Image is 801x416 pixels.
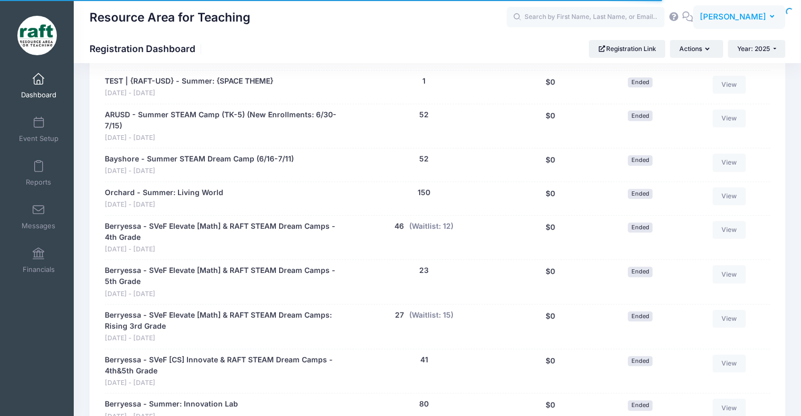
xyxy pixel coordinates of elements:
[90,5,250,29] h1: Resource Area for Teaching
[504,265,597,299] div: $0
[105,133,339,143] span: [DATE] - [DATE]
[105,221,339,243] a: Berryessa - SVeF Elevate [Math] & RAFT STEAM Dream Camps - 4th Grade
[628,77,652,87] span: Ended
[14,111,64,148] a: Event Setup
[105,399,238,410] a: Berryessa - Summer: Innovation Lab
[409,221,453,232] button: (Waitlist: 12)
[105,333,339,343] span: [DATE] - [DATE]
[14,155,64,191] a: Reports
[713,187,746,205] a: View
[670,40,723,58] button: Actions
[26,178,51,187] span: Reports
[504,109,597,143] div: $0
[713,265,746,283] a: View
[628,155,652,165] span: Ended
[422,76,426,87] button: 1
[21,90,56,99] span: Dashboard
[713,221,746,239] a: View
[419,399,429,410] button: 80
[504,354,597,388] div: $0
[105,289,339,299] span: [DATE] - [DATE]
[504,310,597,343] div: $0
[14,67,64,104] a: Dashboard
[713,310,746,328] a: View
[105,88,273,98] span: [DATE] - [DATE]
[589,40,665,58] a: Registration Link
[628,311,652,321] span: Ended
[14,198,64,235] a: Messages
[105,310,339,332] a: Berryessa - SVeF Elevate [Math] & RAFT STEAM Dream Camps: Rising 3rd Grade
[419,109,429,120] button: 52
[419,154,429,165] button: 52
[409,310,453,321] button: (Waitlist: 15)
[17,16,57,55] img: Resource Area for Teaching
[504,187,597,210] div: $0
[419,265,429,276] button: 23
[14,242,64,279] a: Financials
[22,221,55,230] span: Messages
[713,154,746,171] a: View
[628,400,652,410] span: Ended
[105,154,294,165] a: Bayshore - Summer STEAM Dream Camp (6/16-7/11)
[105,200,223,210] span: [DATE] - [DATE]
[737,45,770,53] span: Year: 2025
[628,356,652,366] span: Ended
[713,354,746,372] a: View
[628,189,652,199] span: Ended
[105,187,223,198] a: Orchard - Summer: Living World
[693,5,785,29] button: [PERSON_NAME]
[504,221,597,255] div: $0
[105,245,339,255] span: [DATE] - [DATE]
[105,166,294,176] span: [DATE] - [DATE]
[105,265,339,287] a: Berryessa - SVeF Elevate [Math] & RAFT STEAM Dream Camps - 5th Grade
[23,265,55,274] span: Financials
[105,354,339,377] a: Berryessa - SVeF [CS] Innovate & RAFT STEAM Dream Camps - 4th&5th Grade
[713,76,746,94] a: View
[504,76,597,98] div: $0
[105,378,339,388] span: [DATE] - [DATE]
[504,154,597,176] div: $0
[19,134,58,143] span: Event Setup
[713,109,746,127] a: View
[628,222,652,232] span: Ended
[628,267,652,277] span: Ended
[700,11,766,23] span: [PERSON_NAME]
[105,109,339,131] a: ARUSD - Summer STEAM Camp (TK-5) (New Enrollments: 6/30-7/15)
[507,7,665,28] input: Search by First Name, Last Name, or Email...
[418,187,430,198] button: 150
[105,76,273,87] a: TEST | {RAFT-USD} - Summer: {SPACE THEME}
[395,310,404,321] button: 27
[628,110,652,120] span: Ended
[420,354,428,366] button: 41
[728,40,785,58] button: Year: 2025
[394,221,404,232] button: 46
[90,43,204,54] h1: Registration Dashboard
